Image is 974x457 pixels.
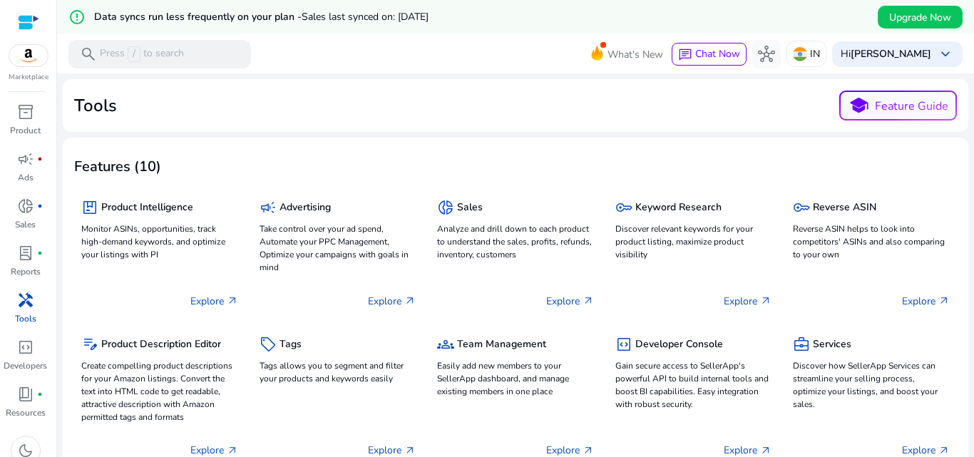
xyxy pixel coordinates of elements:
span: arrow_outward [583,295,594,307]
h5: Team Management [457,339,546,351]
button: schoolFeature Guide [839,91,957,120]
img: in.svg [793,47,807,61]
span: arrow_outward [227,445,238,456]
p: Feature Guide [875,98,948,115]
p: Sales [15,218,36,231]
span: arrow_outward [938,295,950,307]
span: fiber_manual_record [37,391,43,397]
span: Upgrade Now [889,10,951,25]
span: handyman [17,292,34,309]
h5: Product Intelligence [101,202,193,214]
span: key [793,199,810,216]
span: campaign [17,150,34,168]
p: Ads [18,171,34,184]
span: donut_small [17,197,34,215]
span: lab_profile [17,245,34,262]
p: Create compelling product descriptions for your Amazon listings. Convert the text into HTML code ... [81,359,238,423]
span: keyboard_arrow_down [937,46,954,63]
span: fiber_manual_record [37,156,43,162]
h5: Sales [457,202,483,214]
span: groups [437,336,454,353]
span: Sales last synced on: [DATE] [302,10,429,24]
span: business_center [793,336,810,353]
p: Reports [11,265,41,278]
span: inventory_2 [17,103,34,120]
p: Reverse ASIN helps to look into competitors' ASINs and also comparing to your own [793,222,950,261]
span: package [81,199,98,216]
span: hub [758,46,775,63]
p: Take control over your ad spend, Automate your PPC Management, Optimize your campaigns with goals... [260,222,416,274]
b: [PERSON_NAME] [851,47,931,61]
span: key [615,199,632,216]
img: amazon.svg [9,45,48,66]
p: Explore [546,294,594,309]
h5: Tags [280,339,302,351]
span: arrow_outward [404,295,416,307]
p: Press to search [100,46,184,62]
span: arrow_outward [583,445,594,456]
span: search [80,46,97,63]
h5: Services [813,339,851,351]
p: Easily add new members to your SellerApp dashboard, and manage existing members in one place [437,359,594,398]
h5: Data syncs run less frequently on your plan - [94,11,429,24]
span: donut_small [437,199,454,216]
h5: Advertising [280,202,331,214]
p: Explore [368,294,416,309]
p: Discover relevant keywords for your product listing, maximize product visibility [615,222,772,261]
span: / [128,46,140,62]
span: Chat Now [695,47,740,61]
span: arrow_outward [760,295,771,307]
p: Developers [4,359,47,372]
span: fiber_manual_record [37,250,43,256]
mat-icon: error_outline [68,9,86,26]
p: Analyze and drill down to each product to understand the sales, profits, refunds, inventory, cust... [437,222,594,261]
p: Monitor ASINs, opportunities, track high-demand keywords, and optimize your listings with PI [81,222,238,261]
h5: Product Description Editor [101,339,221,351]
span: edit_note [81,336,98,353]
p: Explore [190,294,238,309]
p: Gain secure access to SellerApp's powerful API to build internal tools and boost BI capabilities.... [615,359,772,411]
h2: Tools [74,96,117,116]
span: arrow_outward [227,295,238,307]
p: IN [810,41,820,66]
button: hub [752,40,781,68]
span: arrow_outward [938,445,950,456]
span: arrow_outward [760,445,771,456]
span: code_blocks [17,339,34,356]
span: school [849,96,869,116]
p: Resources [6,406,46,419]
p: Explore [902,294,950,309]
button: chatChat Now [672,43,747,66]
span: chat [678,48,692,62]
h5: Developer Console [635,339,723,351]
p: Marketplace [9,72,48,83]
p: Tags allows you to segment and filter your products and keywords easily [260,359,416,385]
p: Tools [15,312,36,325]
span: sell [260,336,277,353]
p: Product [10,124,41,137]
p: Explore [724,294,771,309]
span: book_4 [17,386,34,403]
p: Hi [841,49,931,59]
span: campaign [260,199,277,216]
span: arrow_outward [404,445,416,456]
span: code_blocks [615,336,632,353]
h5: Keyword Research [635,202,722,214]
button: Upgrade Now [878,6,963,29]
h5: Reverse ASIN [813,202,876,214]
span: fiber_manual_record [37,203,43,209]
h3: Features (10) [74,158,161,175]
span: What's New [608,42,663,67]
p: Discover how SellerApp Services can streamline your selling process, optimize your listings, and ... [793,359,950,411]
